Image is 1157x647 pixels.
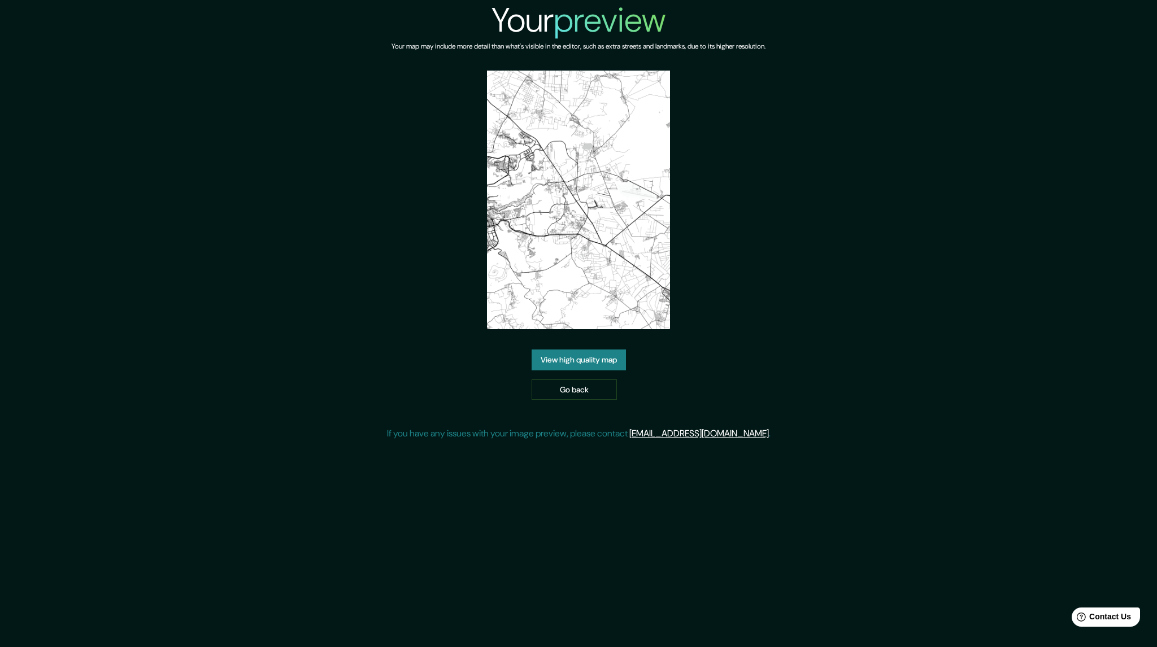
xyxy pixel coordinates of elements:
[387,427,771,440] p: If you have any issues with your image preview, please contact .
[629,427,769,439] a: [EMAIL_ADDRESS][DOMAIN_NAME]
[1056,603,1145,635] iframe: Help widget launcher
[532,349,626,370] a: View high quality map
[532,379,617,400] a: Go back
[487,71,671,329] img: created-map-preview
[392,41,765,53] h6: Your map may include more detail than what's visible in the editor, such as extra streets and lan...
